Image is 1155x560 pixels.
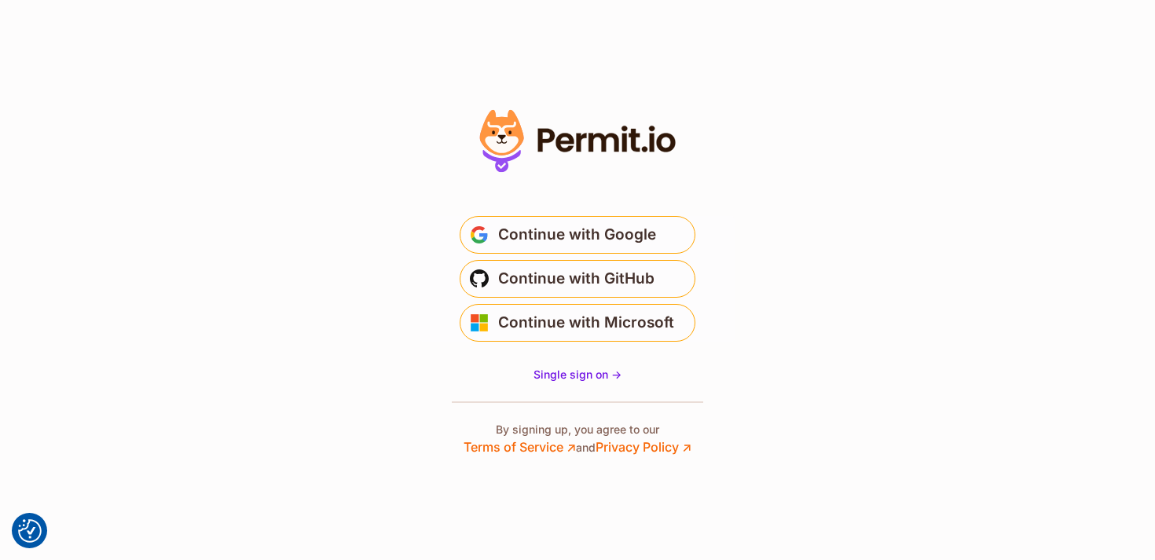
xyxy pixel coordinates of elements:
[464,439,576,455] a: Terms of Service ↗
[533,367,621,382] a: Single sign on ->
[460,260,695,298] button: Continue with GitHub
[460,216,695,254] button: Continue with Google
[533,368,621,381] span: Single sign on ->
[596,439,691,455] a: Privacy Policy ↗
[18,519,42,543] img: Revisit consent button
[460,304,695,342] button: Continue with Microsoft
[464,422,691,456] p: By signing up, you agree to our and
[498,222,656,247] span: Continue with Google
[498,266,654,291] span: Continue with GitHub
[498,310,674,335] span: Continue with Microsoft
[18,519,42,543] button: Consent Preferences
